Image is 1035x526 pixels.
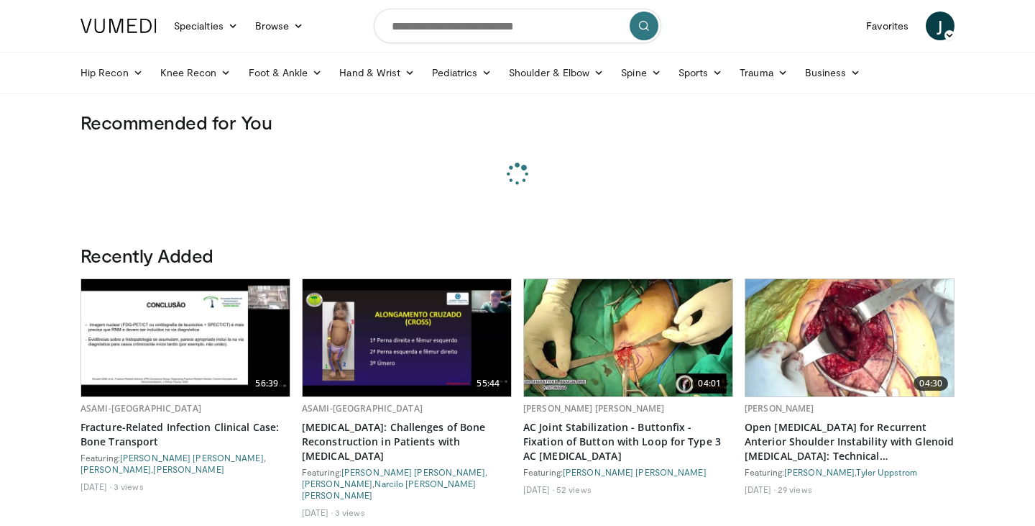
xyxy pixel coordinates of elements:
h3: Recommended for You [80,111,954,134]
span: 04:30 [914,376,948,391]
a: [PERSON_NAME] [PERSON_NAME] [563,467,707,477]
a: Tyler Uppstrom [856,467,916,477]
a: Fracture-Related Infection Clinical Case: Bone Transport [80,420,290,449]
a: Sports [670,58,732,87]
a: Favorites [857,12,917,40]
a: Pediatrics [423,58,500,87]
li: [DATE] [523,484,554,495]
a: Spine [612,58,669,87]
a: [PERSON_NAME] [302,479,372,489]
img: 2b2da37e-a9b6-423e-b87e-b89ec568d167.620x360_q85_upscale.jpg [745,279,954,396]
h3: Recently Added [80,244,954,267]
a: Narcilo [PERSON_NAME] [PERSON_NAME] [302,479,477,500]
li: [DATE] [745,484,776,495]
a: [PERSON_NAME] [784,467,855,477]
a: Open [MEDICAL_DATA] for Recurrent Anterior Shoulder Instability with Glenoid [MEDICAL_DATA]: Tech... [745,420,954,463]
a: 55:44 [303,279,511,396]
a: 04:01 [524,279,732,396]
a: [PERSON_NAME] [PERSON_NAME] [341,467,485,477]
span: 04:01 [692,376,727,391]
a: Specialties [165,12,247,40]
div: Featuring: , , [302,466,512,501]
div: Featuring: [523,466,733,478]
li: [DATE] [80,481,111,492]
input: Search topics, interventions [374,9,661,43]
a: Hip Recon [72,58,152,87]
a: [PERSON_NAME] [PERSON_NAME] [523,402,664,414]
a: ASAMI-[GEOGRAPHIC_DATA] [302,402,423,414]
a: [PERSON_NAME] [PERSON_NAME] [120,453,264,463]
a: Trauma [731,58,796,87]
span: 56:39 [249,376,284,391]
div: Featuring: , [745,466,954,478]
a: Foot & Ankle [240,58,331,87]
a: Business [796,58,870,87]
a: Knee Recon [152,58,240,87]
span: 55:44 [471,376,505,391]
a: [PERSON_NAME] [153,464,224,474]
a: AC Joint Stabilization - Buttonfix - Fixation of Button with Loop for Type 3 AC [MEDICAL_DATA] [523,420,733,463]
a: [PERSON_NAME] [745,402,814,414]
li: 3 views [114,481,144,492]
li: 52 views [556,484,592,495]
div: Featuring: , , [80,452,290,475]
img: 4f2bc282-22c3-41e7-a3f0-d3b33e5d5e41.620x360_q85_upscale.jpg [303,279,511,396]
li: [DATE] [302,507,333,518]
a: 04:30 [745,279,954,396]
a: J [926,12,954,40]
a: Shoulder & Elbow [500,58,612,87]
img: VuMedi Logo [80,19,157,33]
a: ASAMI-[GEOGRAPHIC_DATA] [80,402,201,414]
img: 7827b68c-edda-4073-a757-b2e2fb0a5246.620x360_q85_upscale.jpg [81,279,290,396]
a: [PERSON_NAME] [80,464,151,474]
a: Browse [247,12,313,40]
a: 56:39 [81,279,290,396]
li: 3 views [335,507,365,518]
a: [MEDICAL_DATA]: Challenges of Bone Reconstruction in Patients with [MEDICAL_DATA] [302,420,512,463]
a: Hand & Wrist [331,58,423,87]
img: c2f644dc-a967-485d-903d-283ce6bc3929.620x360_q85_upscale.jpg [524,279,732,396]
li: 29 views [778,484,812,495]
